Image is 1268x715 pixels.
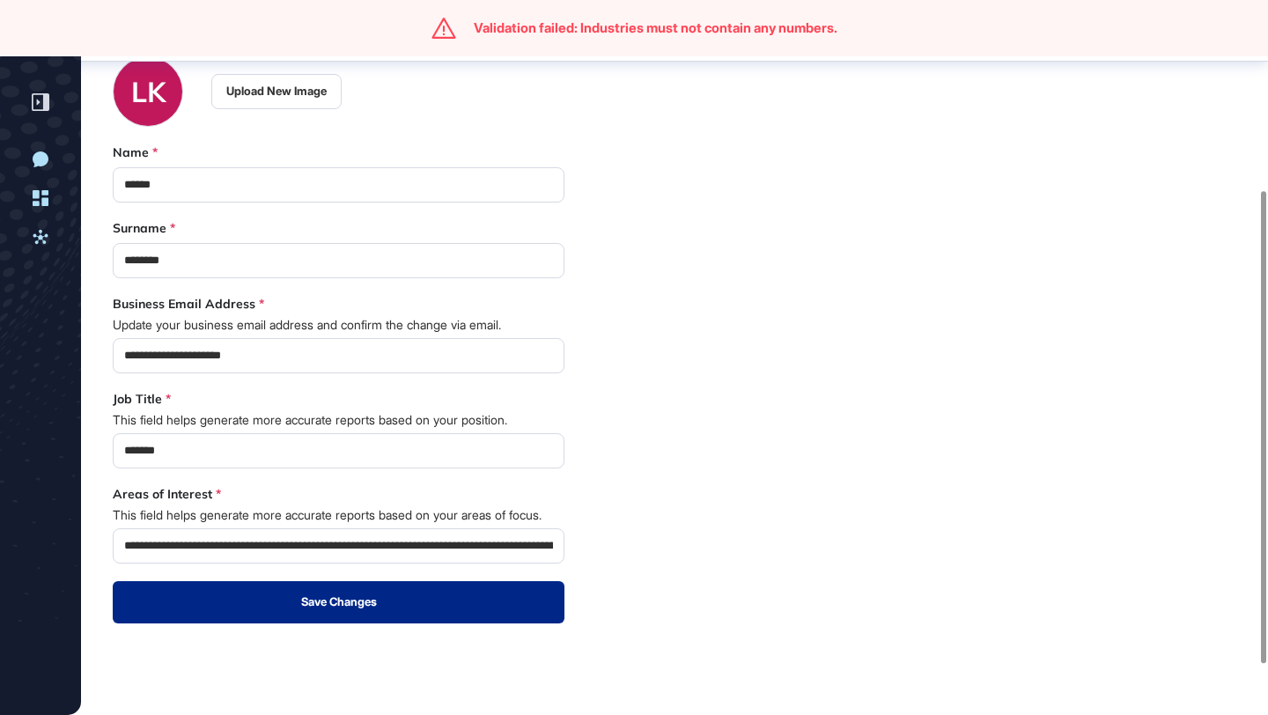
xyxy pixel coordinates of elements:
button: Save Changes [113,581,564,623]
span: This field helps generate more accurate reports based on your areas of focus. [113,509,564,521]
label: Surname [113,220,166,236]
label: Job Title [113,391,162,407]
span: This field helps generate more accurate reports based on your position. [113,414,564,426]
div: LK [114,57,182,126]
div: Validation failed: Industries must not contain any numbers. [474,20,837,36]
label: Name [113,144,149,160]
button: Upload New Image [211,74,342,109]
span: Update your business email address and confirm the change via email. [113,319,564,331]
label: Business Email Address [113,296,255,312]
label: Areas of Interest [113,486,212,502]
